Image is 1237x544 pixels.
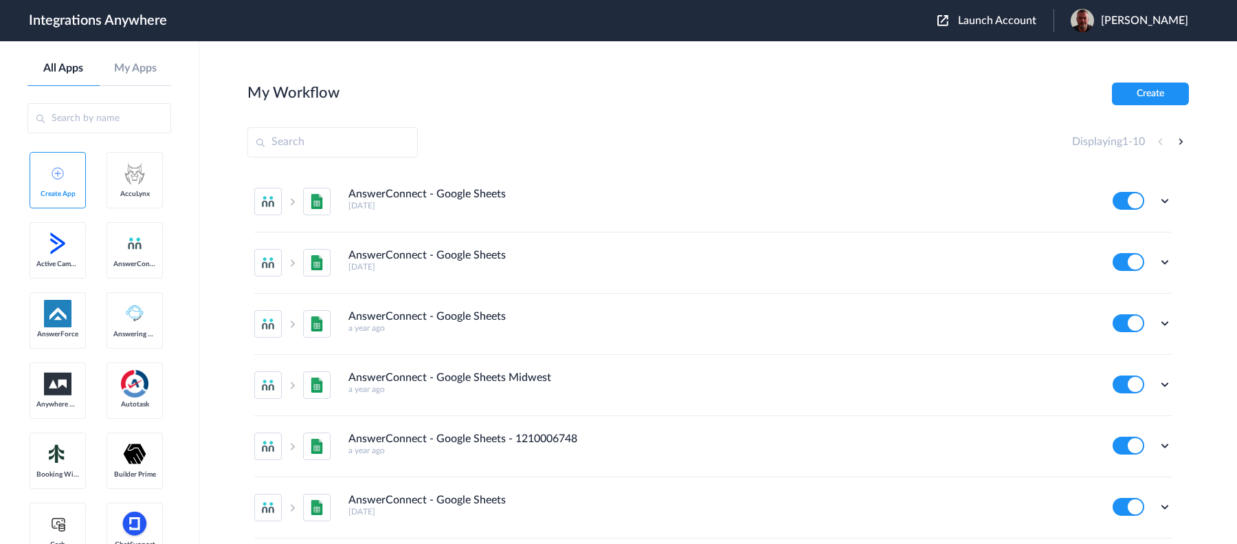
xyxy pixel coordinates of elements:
[121,300,148,327] img: Answering_service.png
[27,103,171,133] input: Search by name
[100,62,172,75] a: My Apps
[52,167,64,179] img: add-icon.svg
[348,188,506,201] h4: AnswerConnect - Google Sheets
[44,442,71,466] img: Setmore_Logo.svg
[1101,14,1188,28] span: [PERSON_NAME]
[121,510,148,538] img: chatsupport-icon.svg
[36,470,79,479] span: Booking Widget
[36,190,79,198] span: Create App
[348,433,577,446] h4: AnswerConnect - Google Sheets - 1210006748
[126,235,143,252] img: answerconnect-logo.svg
[348,249,506,262] h4: AnswerConnect - Google Sheets
[937,14,1054,28] button: Launch Account
[27,62,100,75] a: All Apps
[121,440,148,468] img: builder-prime-logo.svg
[348,262,1094,272] h5: [DATE]
[113,330,156,338] span: Answering Service
[1072,135,1145,149] h4: Displaying -
[44,300,71,327] img: af-app-logo.svg
[348,371,551,384] h4: AnswerConnect - Google Sheets Midwest
[348,310,506,323] h4: AnswerConnect - Google Sheets
[348,446,1094,455] h5: a year ago
[1071,9,1094,32] img: 3f0b932c-96d9-4d28-a08b-7ffbe1b8673f.png
[113,470,156,479] span: Builder Prime
[49,516,67,532] img: cash-logo.svg
[348,507,1094,516] h5: [DATE]
[1133,136,1145,147] span: 10
[348,384,1094,394] h5: a year ago
[44,373,71,395] img: aww.png
[937,15,948,26] img: launch-acct-icon.svg
[29,12,167,29] h1: Integrations Anywhere
[1112,83,1189,105] button: Create
[348,494,506,507] h4: AnswerConnect - Google Sheets
[113,260,156,268] span: AnswerConnect
[36,400,79,409] span: Anywhere Works
[36,330,79,338] span: AnswerForce
[113,400,156,409] span: Autotask
[247,84,339,102] h2: My Workflow
[44,230,71,257] img: active-campaign-logo.svg
[113,190,156,198] span: AccuLynx
[121,370,148,398] img: autotask.png
[247,127,418,157] input: Search
[1122,136,1128,147] span: 1
[348,201,1094,210] h5: [DATE]
[348,323,1094,333] h5: a year ago
[121,160,148,187] img: acculynx-logo.svg
[36,260,79,268] span: Active Campaign
[958,15,1036,26] span: Launch Account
